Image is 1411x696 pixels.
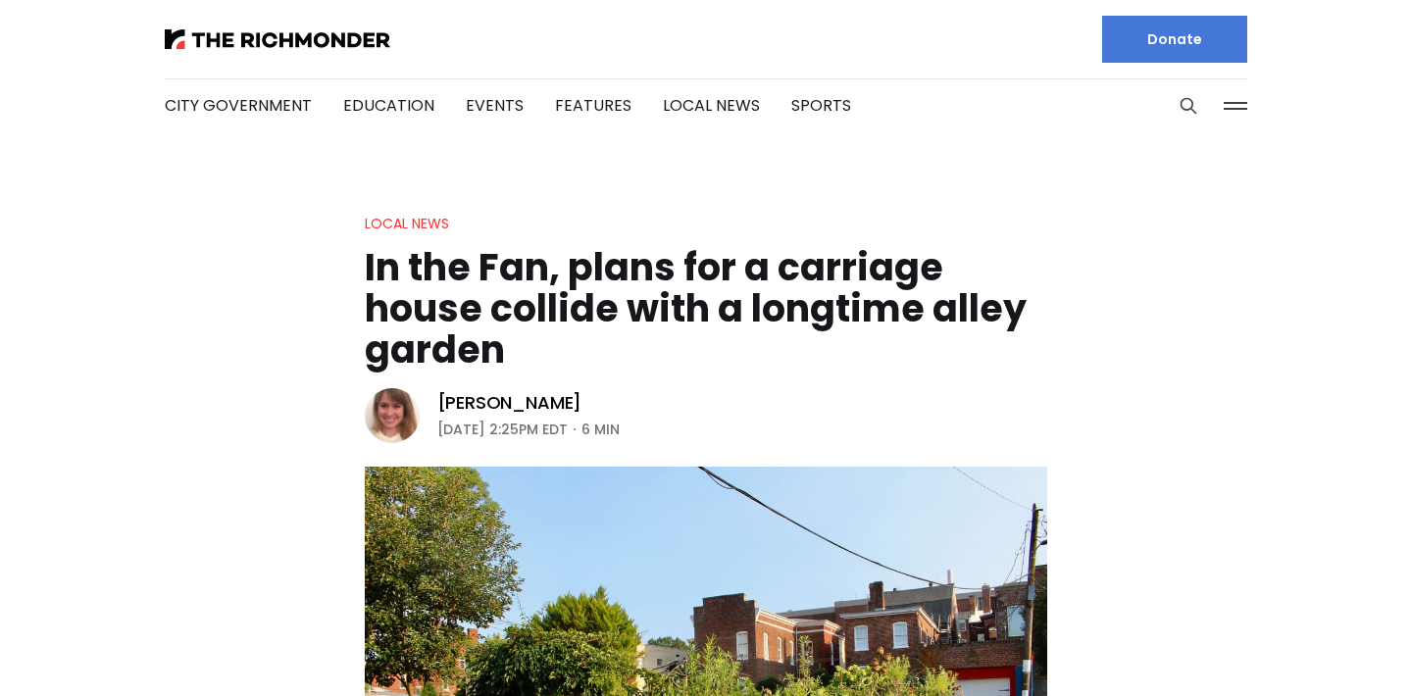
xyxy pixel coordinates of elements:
iframe: portal-trigger [1244,600,1411,696]
a: Sports [791,94,851,117]
span: 6 min [581,418,620,441]
a: Local News [365,214,449,233]
a: [PERSON_NAME] [437,391,582,415]
a: Local News [663,94,760,117]
a: Donate [1102,16,1247,63]
img: The Richmonder [165,29,390,49]
button: Search this site [1174,91,1203,121]
h1: In the Fan, plans for a carriage house collide with a longtime alley garden [365,247,1047,371]
img: Sarah Vogelsong [365,388,420,443]
a: Education [343,94,434,117]
a: Features [555,94,631,117]
a: City Government [165,94,312,117]
a: Events [466,94,524,117]
time: [DATE] 2:25PM EDT [437,418,568,441]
